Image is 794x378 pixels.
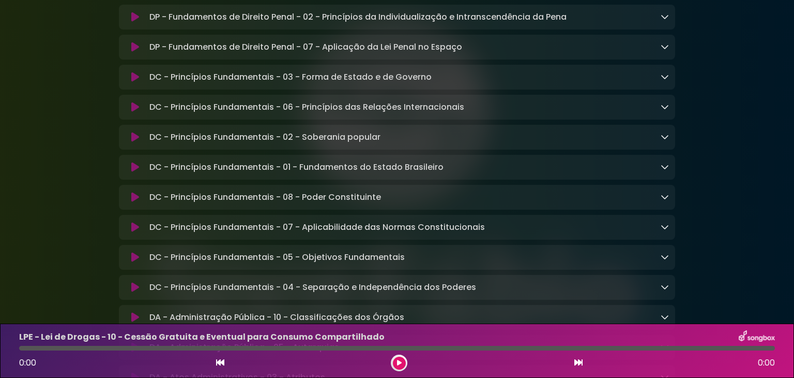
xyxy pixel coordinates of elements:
[149,311,404,324] p: DA - Administração Pública - 10 - Classificações dos Órgãos
[149,41,462,53] p: DP - Fundamentos de Direito Penal - 07 - Aplicação da Lei Penal no Espaço
[758,357,775,369] span: 0:00
[149,131,380,143] p: DC - Princípios Fundamentais - 02 - Soberania popular
[149,71,432,83] p: DC - Princípios Fundamentais - 03 - Forma de Estado e de Governo
[149,11,567,23] p: DP - Fundamentos de Direito Penal - 02 - Princípios da Individualização e Intranscendência da Pena
[19,357,36,369] span: 0:00
[149,101,464,113] p: DC - Princípios Fundamentais - 06 - Princípios das Relações Internacionais
[149,161,444,173] p: DC - Princípios Fundamentais - 01 - Fundamentos do Estado Brasileiro
[149,251,405,264] p: DC - Princípios Fundamentais - 05 - Objetivos Fundamentais
[19,331,385,343] p: LPE - Lei de Drogas - 10 - Cessão Gratuita e Eventual para Consumo Compartilhado
[739,330,775,344] img: songbox-logo-white.png
[149,191,381,203] p: DC - Princípios Fundamentais - 08 - Poder Constituinte
[149,281,476,294] p: DC - Princípios Fundamentais - 04 - Separação e Independência dos Poderes
[149,221,485,234] p: DC - Princípios Fundamentais - 07 - Aplicabilidade das Normas Constitucionais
